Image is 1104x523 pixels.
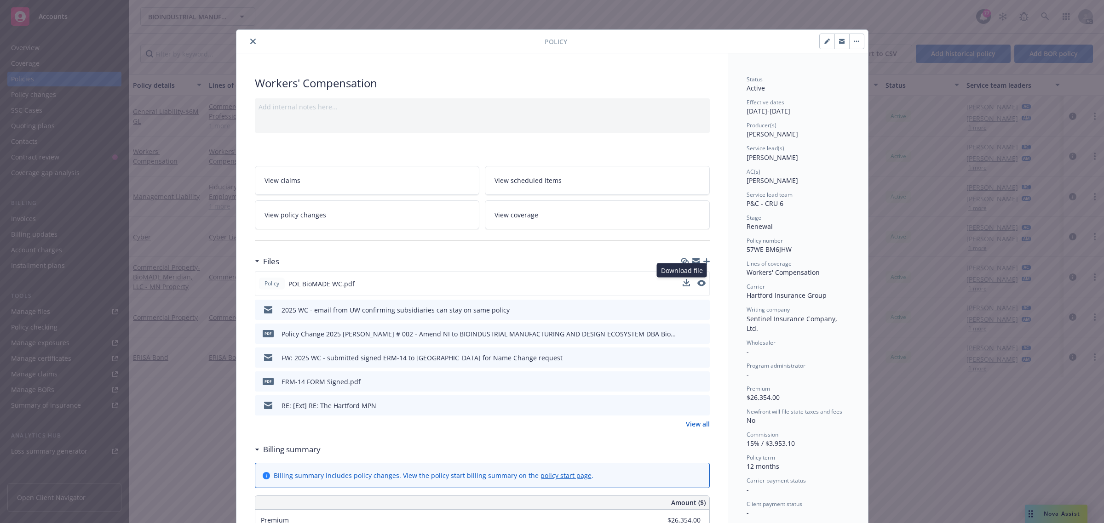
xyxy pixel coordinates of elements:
[255,75,710,91] div: Workers' Compensation
[747,191,793,199] span: Service lead team
[683,329,690,339] button: download file
[255,443,321,455] div: Billing summary
[747,153,798,162] span: [PERSON_NAME]
[255,166,480,195] a: View claims
[255,256,279,267] div: Files
[747,121,776,129] span: Producer(s)
[263,279,281,288] span: Policy
[247,36,259,47] button: close
[747,347,749,356] span: -
[255,200,480,229] a: View policy changes
[747,98,850,116] div: [DATE] - [DATE]
[747,291,827,300] span: Hartford Insurance Group
[259,102,706,112] div: Add internal notes here...
[698,329,706,339] button: preview file
[494,210,538,220] span: View coverage
[747,370,749,379] span: -
[747,144,784,152] span: Service lead(s)
[263,378,274,385] span: pdf
[485,166,710,195] a: View scheduled items
[263,330,274,337] span: pdf
[747,283,765,290] span: Carrier
[747,385,770,392] span: Premium
[698,353,706,363] button: preview file
[747,176,798,185] span: [PERSON_NAME]
[282,377,361,387] div: ERM-14 FORM Signed.pdf
[747,98,784,106] span: Effective dates
[657,263,707,278] div: Download file
[747,84,765,92] span: Active
[274,471,593,480] div: Billing summary includes policy changes. View the policy start billing summary on the .
[282,353,563,363] div: FW: 2025 WC - submitted signed ERM-14 to [GEOGRAPHIC_DATA] for Name Change request
[747,75,763,83] span: Status
[485,200,710,229] a: View coverage
[545,37,567,46] span: Policy
[747,500,802,508] span: Client payment status
[494,176,562,185] span: View scheduled items
[747,439,795,448] span: 15% / $3,953.10
[747,408,842,415] span: Newfront will file state taxes and fees
[698,305,706,315] button: preview file
[264,176,300,185] span: View claims
[747,237,783,244] span: Policy number
[683,279,690,286] button: download file
[747,260,792,267] span: Lines of coverage
[747,245,792,254] span: 57WE BM6JHW
[683,401,690,410] button: download file
[282,305,510,315] div: 2025 WC - email from UW confirming subsidiaries can stay on same policy
[747,393,780,402] span: $26,354.00
[282,329,679,339] div: Policy Change 2025 [PERSON_NAME] # 002 - Amend NI to BIOINDUSTRIAL MANUFACTURING AND DESIGN ECOSY...
[264,210,326,220] span: View policy changes
[683,305,690,315] button: download file
[697,280,706,286] button: preview file
[288,279,355,289] span: POL BioMADE WC.pdf
[747,362,805,370] span: Program administrator
[747,462,779,471] span: 12 months
[747,416,755,425] span: No
[747,214,761,222] span: Stage
[747,314,839,333] span: Sentinel Insurance Company, Ltd.
[263,256,279,267] h3: Files
[683,353,690,363] button: download file
[747,431,778,438] span: Commission
[698,377,706,387] button: preview file
[683,279,690,289] button: download file
[747,339,776,347] span: Wholesaler
[747,267,850,277] div: Workers' Compensation
[747,306,790,313] span: Writing company
[747,477,806,484] span: Carrier payment status
[747,199,783,208] span: P&C - CRU 6
[747,485,749,494] span: -
[698,401,706,410] button: preview file
[540,471,592,480] a: policy start page
[697,279,706,289] button: preview file
[747,508,749,517] span: -
[747,130,798,138] span: [PERSON_NAME]
[686,419,710,429] a: View all
[747,454,775,461] span: Policy term
[747,222,773,231] span: Renewal
[671,498,706,507] span: Amount ($)
[282,401,376,410] div: RE: [Ext] RE: The Hartford MPN
[747,168,760,176] span: AC(s)
[263,443,321,455] h3: Billing summary
[683,377,690,387] button: download file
